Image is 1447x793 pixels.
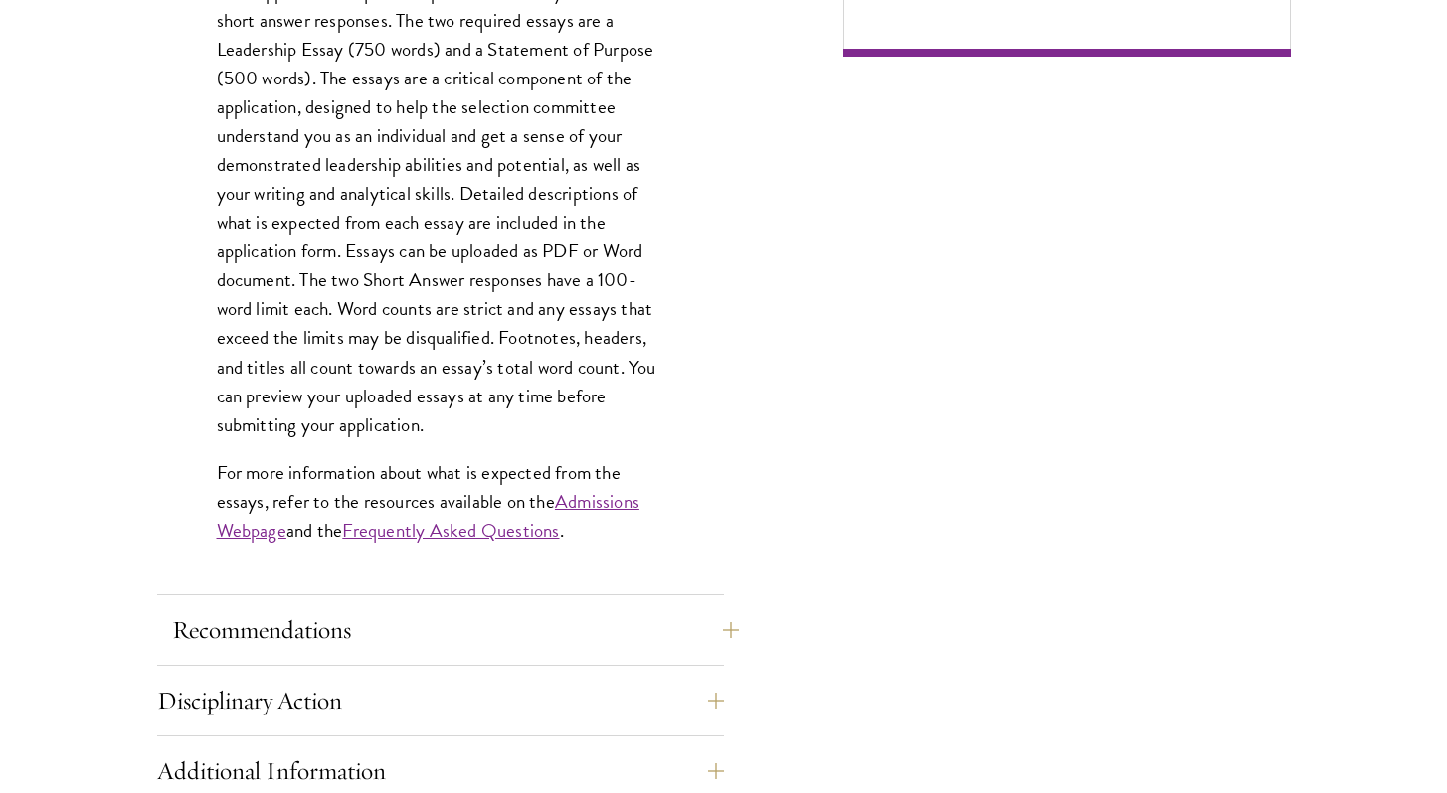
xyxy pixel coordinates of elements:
a: Frequently Asked Questions [342,516,559,545]
button: Recommendations [172,606,739,654]
p: For more information about what is expected from the essays, refer to the resources available on ... [217,458,664,545]
a: Admissions Webpage [217,487,639,545]
button: Disciplinary Action [157,677,724,724]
